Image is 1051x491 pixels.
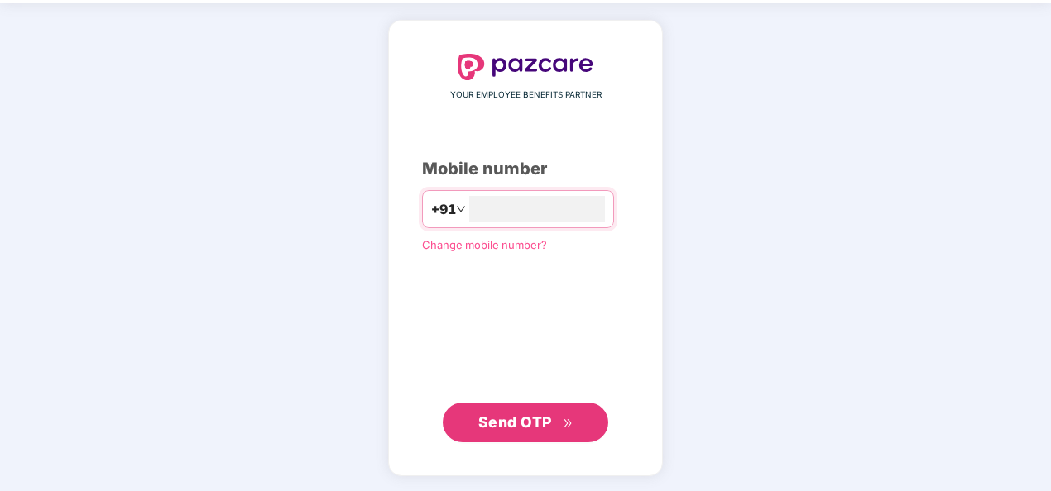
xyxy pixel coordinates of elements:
[422,156,629,182] div: Mobile number
[458,54,593,80] img: logo
[450,88,602,102] span: YOUR EMPLOYEE BENEFITS PARTNER
[431,199,456,220] span: +91
[443,403,608,442] button: Send OTPdouble-right
[478,413,552,431] span: Send OTP
[563,418,573,429] span: double-right
[456,204,466,214] span: down
[422,238,547,251] a: Change mobile number?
